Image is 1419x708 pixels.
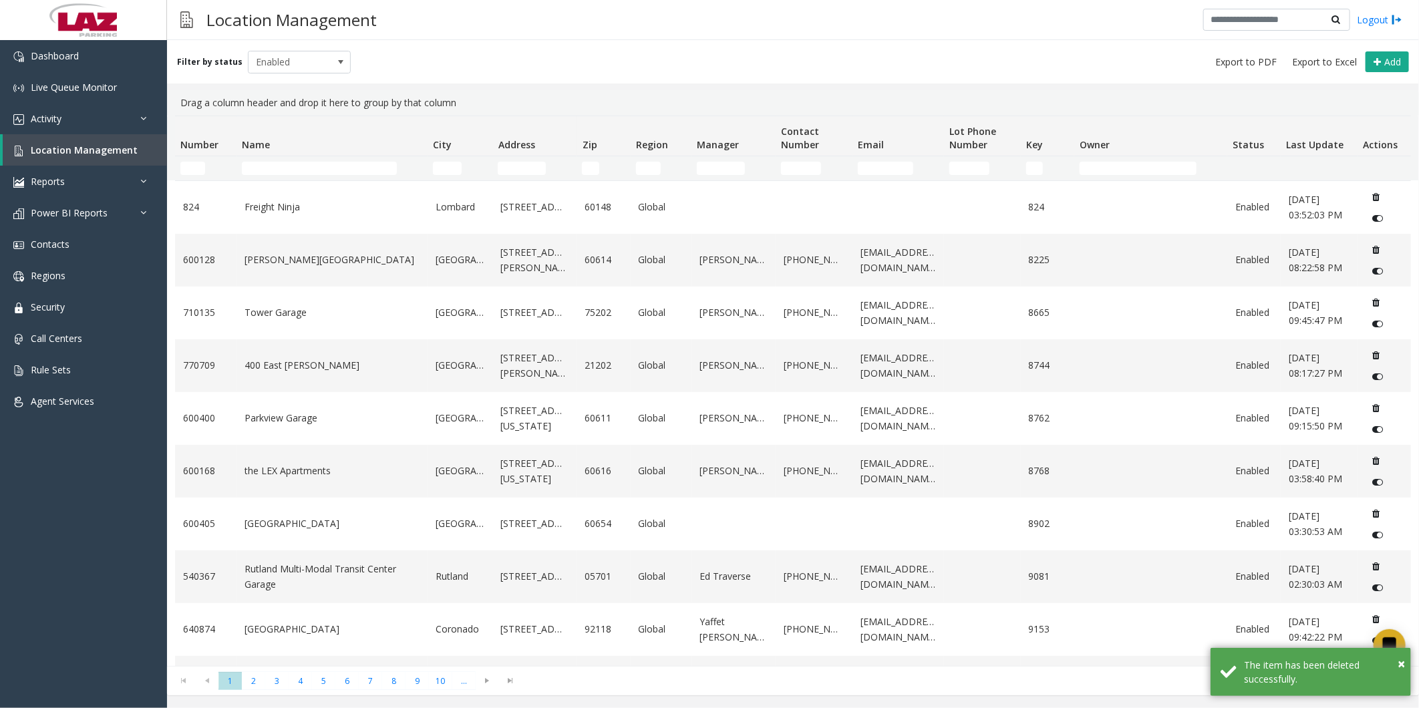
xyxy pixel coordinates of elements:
[782,125,820,151] span: Contact Number
[852,156,944,180] td: Email Filter
[781,162,821,175] input: Contact Number Filter
[860,456,936,486] a: [EMAIL_ADDRESS][DOMAIN_NAME]
[429,672,452,690] span: Page 10
[180,162,205,175] input: Number Filter
[1366,366,1390,387] button: Disable
[218,672,242,690] span: Page 1
[245,252,420,267] a: [PERSON_NAME][GEOGRAPHIC_DATA]
[784,622,844,637] a: [PHONE_NUMBER]
[31,144,138,156] span: Location Management
[1289,403,1350,433] a: [DATE] 09:15:50 PM
[1366,397,1387,419] button: Delete
[784,411,844,425] a: [PHONE_NUMBER]
[784,252,844,267] a: [PHONE_NUMBER]
[1366,292,1387,313] button: Delete
[3,134,167,166] a: Location Management
[639,358,684,373] a: Global
[436,252,484,267] a: [GEOGRAPHIC_DATA]
[31,332,82,345] span: Call Centers
[245,200,420,214] a: Freight Ninja
[500,200,569,214] a: [STREET_ADDRESS]
[1366,577,1390,598] button: Disable
[585,305,622,320] a: 75202
[1289,614,1350,645] a: [DATE] 09:42:22 PM
[382,672,406,690] span: Page 8
[436,622,484,637] a: Coronado
[1235,305,1273,320] a: Enabled
[245,358,420,373] a: 400 East [PERSON_NAME]
[1366,345,1387,366] button: Delete
[242,672,265,690] span: Page 2
[183,516,228,531] a: 600405
[1366,260,1390,282] button: Disable
[1358,156,1411,180] td: Actions Filter
[245,411,420,425] a: Parkview Garage
[1021,156,1074,180] td: Key Filter
[1244,658,1401,686] div: The item has been deleted successfully.
[183,622,228,637] a: 640874
[860,562,936,592] a: [EMAIL_ADDRESS][DOMAIN_NAME]
[478,675,496,686] span: Go to the next page
[1287,53,1362,71] button: Export to Excel
[183,464,228,478] a: 600168
[944,156,1021,180] td: Lot Phone Number Filter
[784,305,844,320] a: [PHONE_NUMBER]
[585,516,622,531] a: 60654
[691,156,776,180] td: Manager Filter
[639,569,684,584] a: Global
[631,156,692,180] td: Region Filter
[249,51,330,73] span: Enabled
[582,162,599,175] input: Zip Filter
[492,156,577,180] td: Address Filter
[13,208,24,219] img: 'icon'
[585,200,622,214] a: 60148
[31,363,71,376] span: Rule Sets
[1366,503,1387,524] button: Delete
[500,245,569,275] a: [STREET_ADDRESS][PERSON_NAME]
[500,569,569,584] a: [STREET_ADDRESS]
[436,200,484,214] a: Lombard
[13,397,24,407] img: 'icon'
[639,305,684,320] a: Global
[31,238,69,250] span: Contacts
[436,464,484,478] a: [GEOGRAPHIC_DATA]
[500,516,569,531] a: [STREET_ADDRESS]
[858,162,913,175] input: Email Filter
[1289,510,1342,537] span: [DATE] 03:30:53 AM
[1398,654,1405,674] button: Close
[31,175,65,188] span: Reports
[180,3,193,36] img: pageIcon
[236,156,428,180] td: Name Filter
[639,464,684,478] a: Global
[1289,192,1350,222] a: [DATE] 03:52:03 PM
[31,395,94,407] span: Agent Services
[1366,313,1390,335] button: Disable
[1281,156,1358,180] td: Last Update Filter
[1235,411,1273,425] a: Enabled
[433,162,462,175] input: City Filter
[950,125,997,151] span: Lot Phone Number
[636,138,668,151] span: Region
[1366,51,1409,73] button: Add
[784,358,844,373] a: [PHONE_NUMBER]
[583,138,597,151] span: Zip
[436,358,484,373] a: [GEOGRAPHIC_DATA]
[1384,55,1401,68] span: Add
[639,200,684,214] a: Global
[585,622,622,637] a: 92118
[167,116,1419,666] div: Data table
[1289,457,1342,484] span: [DATE] 03:58:40 PM
[500,305,569,320] a: [STREET_ADDRESS]
[245,562,420,592] a: Rutland Multi-Modal Transit Center Garage
[1289,351,1350,381] a: [DATE] 08:17:27 PM
[860,245,936,275] a: [EMAIL_ADDRESS][DOMAIN_NAME]
[1289,509,1350,539] a: [DATE] 03:30:53 AM
[1289,562,1350,592] a: [DATE] 02:30:03 AM
[699,464,768,478] a: [PERSON_NAME]
[436,516,484,531] a: [GEOGRAPHIC_DATA]
[1235,516,1273,531] a: Enabled
[31,112,61,125] span: Activity
[1289,299,1342,326] span: [DATE] 09:45:47 PM
[177,56,243,68] label: Filter by status
[183,305,228,320] a: 710135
